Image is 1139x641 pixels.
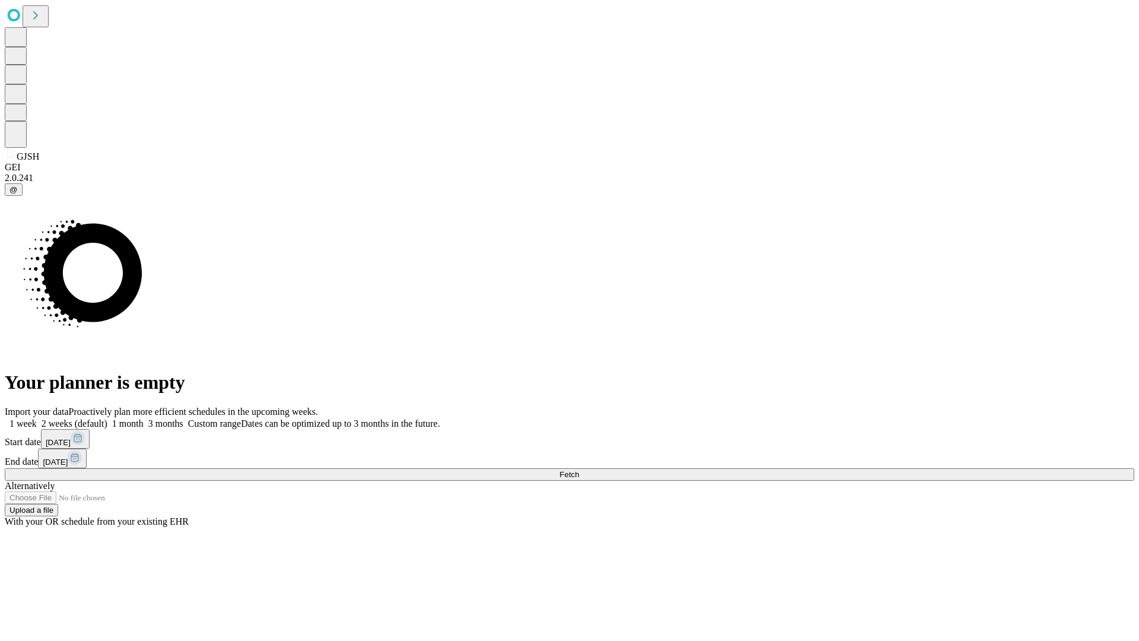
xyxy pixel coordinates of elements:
span: Alternatively [5,481,55,491]
span: Proactively plan more efficient schedules in the upcoming weeks. [69,407,318,417]
span: GJSH [17,151,39,161]
div: GEI [5,162,1134,173]
div: End date [5,449,1134,468]
span: Fetch [559,470,579,479]
span: 1 week [9,418,37,429]
button: [DATE] [38,449,87,468]
span: 1 month [112,418,144,429]
h1: Your planner is empty [5,372,1134,394]
button: @ [5,183,23,196]
button: [DATE] [41,429,90,449]
span: Dates can be optimized up to 3 months in the future. [241,418,440,429]
span: With your OR schedule from your existing EHR [5,516,189,526]
div: 2.0.241 [5,173,1134,183]
span: @ [9,185,18,194]
span: 3 months [148,418,183,429]
span: [DATE] [46,438,71,447]
div: Start date [5,429,1134,449]
span: 2 weeks (default) [42,418,107,429]
span: [DATE] [43,458,68,467]
button: Upload a file [5,504,58,516]
button: Fetch [5,468,1134,481]
span: Custom range [188,418,241,429]
span: Import your data [5,407,69,417]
